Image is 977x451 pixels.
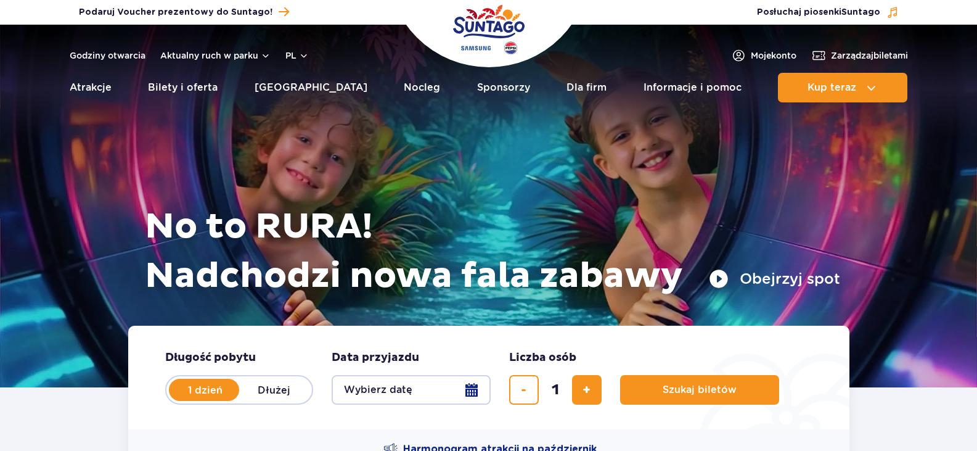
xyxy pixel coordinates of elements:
[70,73,112,102] a: Atrakcje
[79,6,272,19] span: Podaruj Voucher prezentowy do Suntago!
[731,48,796,63] a: Mojekonto
[145,202,840,301] h1: No to RURA! Nadchodzi nowa fala zabawy
[566,73,607,102] a: Dla firm
[709,269,840,289] button: Obejrzyj spot
[572,375,602,405] button: dodaj bilet
[778,73,907,102] button: Kup teraz
[332,350,419,365] span: Data przyjazdu
[148,73,218,102] a: Bilety i oferta
[831,49,908,62] span: Zarządzaj biletami
[79,4,289,20] a: Podaruj Voucher prezentowy do Suntago!
[170,377,240,403] label: 1 dzień
[285,49,309,62] button: pl
[477,73,530,102] a: Sponsorzy
[128,326,849,429] form: Planowanie wizyty w Park of Poland
[663,384,737,395] span: Szukaj biletów
[332,375,491,405] button: Wybierz datę
[70,49,145,62] a: Godziny otwarcia
[509,350,576,365] span: Liczba osób
[841,8,880,17] span: Suntago
[255,73,367,102] a: [GEOGRAPHIC_DATA]
[541,375,570,405] input: liczba biletów
[165,350,256,365] span: Długość pobytu
[757,6,880,19] span: Posłuchaj piosenki
[644,73,742,102] a: Informacje i pomoc
[160,51,271,60] button: Aktualny ruch w parku
[807,82,856,93] span: Kup teraz
[239,377,309,403] label: Dłużej
[811,48,908,63] a: Zarządzajbiletami
[620,375,779,405] button: Szukaj biletów
[404,73,440,102] a: Nocleg
[751,49,796,62] span: Moje konto
[509,375,539,405] button: usuń bilet
[757,6,899,19] button: Posłuchaj piosenkiSuntago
